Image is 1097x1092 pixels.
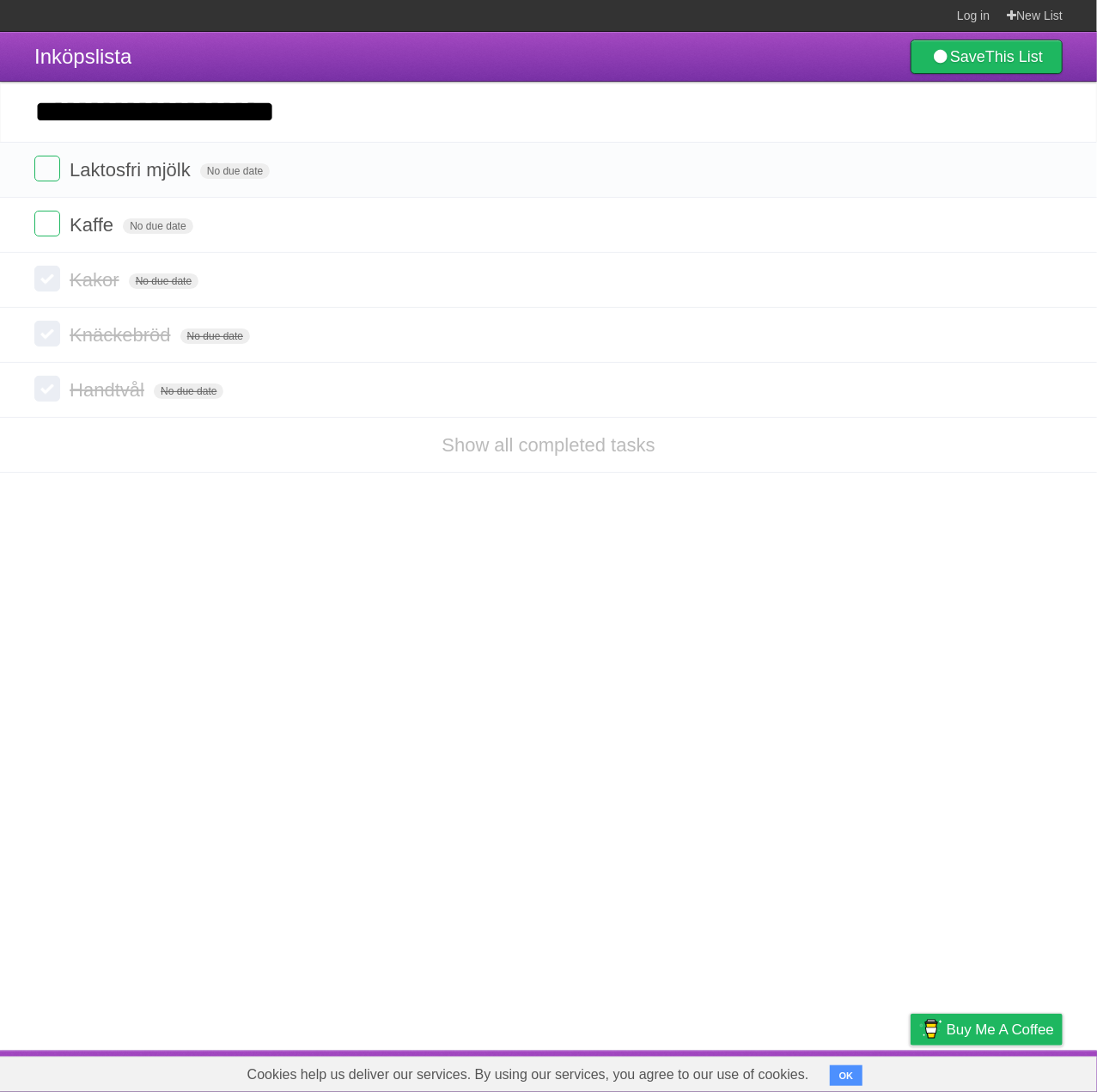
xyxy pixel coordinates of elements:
[230,1058,826,1092] span: Cookies help us deliver our services. By using our services, you agree to our use of cookies.
[34,376,60,402] label: Done
[911,1014,1063,1046] a: Buy me a coffee
[70,269,123,291] span: Kakor
[123,218,192,234] span: No due date
[919,1015,942,1044] img: Buy me a coffee
[129,273,198,289] span: No due date
[911,40,1063,74] a: SaveThis List
[947,1015,1054,1045] span: Buy me a coffee
[70,159,195,181] span: Laktosfri mjölk
[442,434,655,456] a: Show all completed tasks
[34,45,131,68] span: Inköpslista
[200,163,270,179] span: No due date
[888,1055,933,1088] a: Privacy
[34,211,60,236] label: Done
[682,1055,718,1088] a: About
[34,321,60,347] label: Done
[830,1065,863,1086] button: OK
[34,156,60,181] label: Done
[70,214,118,236] span: Kaffe
[954,1055,1063,1088] a: Suggest a feature
[830,1055,868,1088] a: Terms
[34,266,60,291] label: Done
[739,1055,808,1088] a: Developers
[985,48,1043,65] b: This List
[180,328,250,344] span: No due date
[70,324,174,346] span: Knäckebröd
[154,383,223,399] span: No due date
[70,379,149,401] span: Handtvål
